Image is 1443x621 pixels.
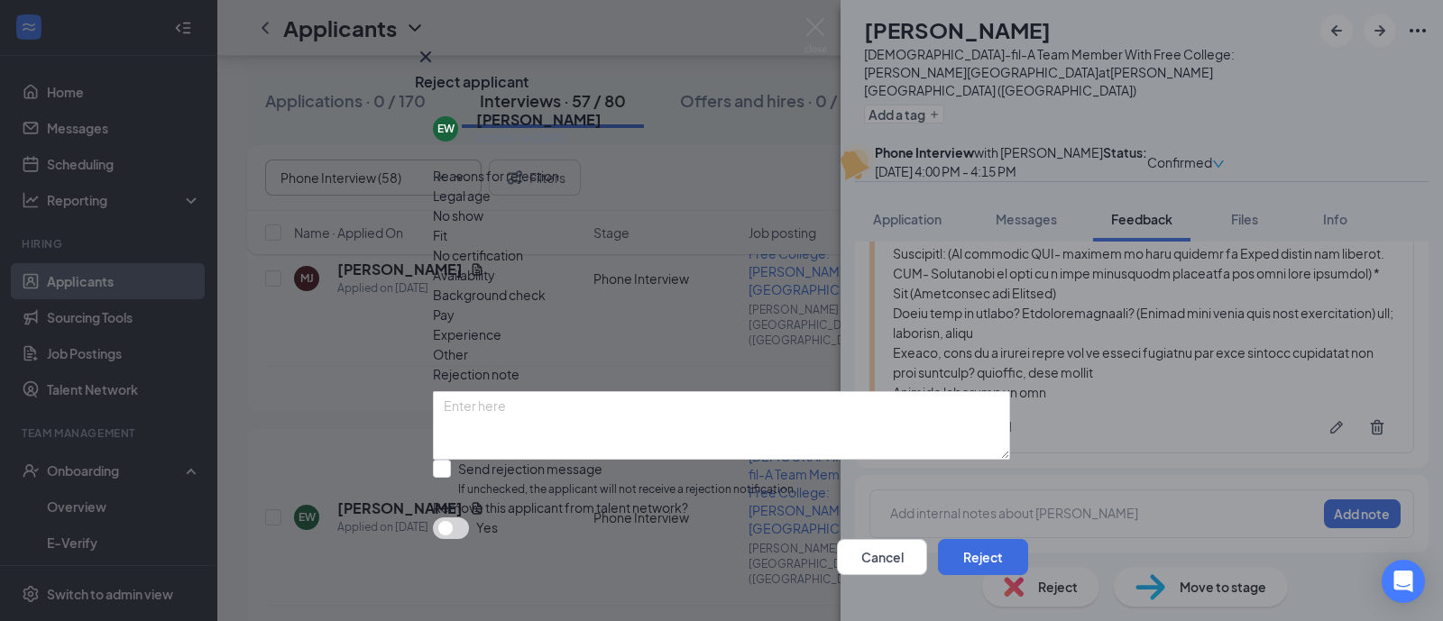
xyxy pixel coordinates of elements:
[837,539,927,575] button: Cancel
[433,305,455,324] span: Pay
[476,517,498,537] span: Yes
[415,46,437,68] svg: Cross
[433,245,523,265] span: No certification
[437,121,455,136] div: EW
[433,344,468,364] span: Other
[433,285,546,305] span: Background check
[476,130,602,148] div: Applied on [DATE]
[415,72,528,92] h3: Reject applicant
[433,225,447,245] span: Fit
[1382,560,1425,603] div: Open Intercom Messenger
[433,499,688,516] span: Remove this applicant from talent network?
[938,539,1028,575] button: Reject
[433,366,519,382] span: Rejection note
[476,110,602,130] h5: [PERSON_NAME]
[433,324,501,344] span: Experience
[433,205,483,225] span: No show
[433,186,491,205] span: Legal age
[415,46,437,68] button: Close
[433,265,495,285] span: Availability
[433,168,559,184] span: Reasons for rejection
